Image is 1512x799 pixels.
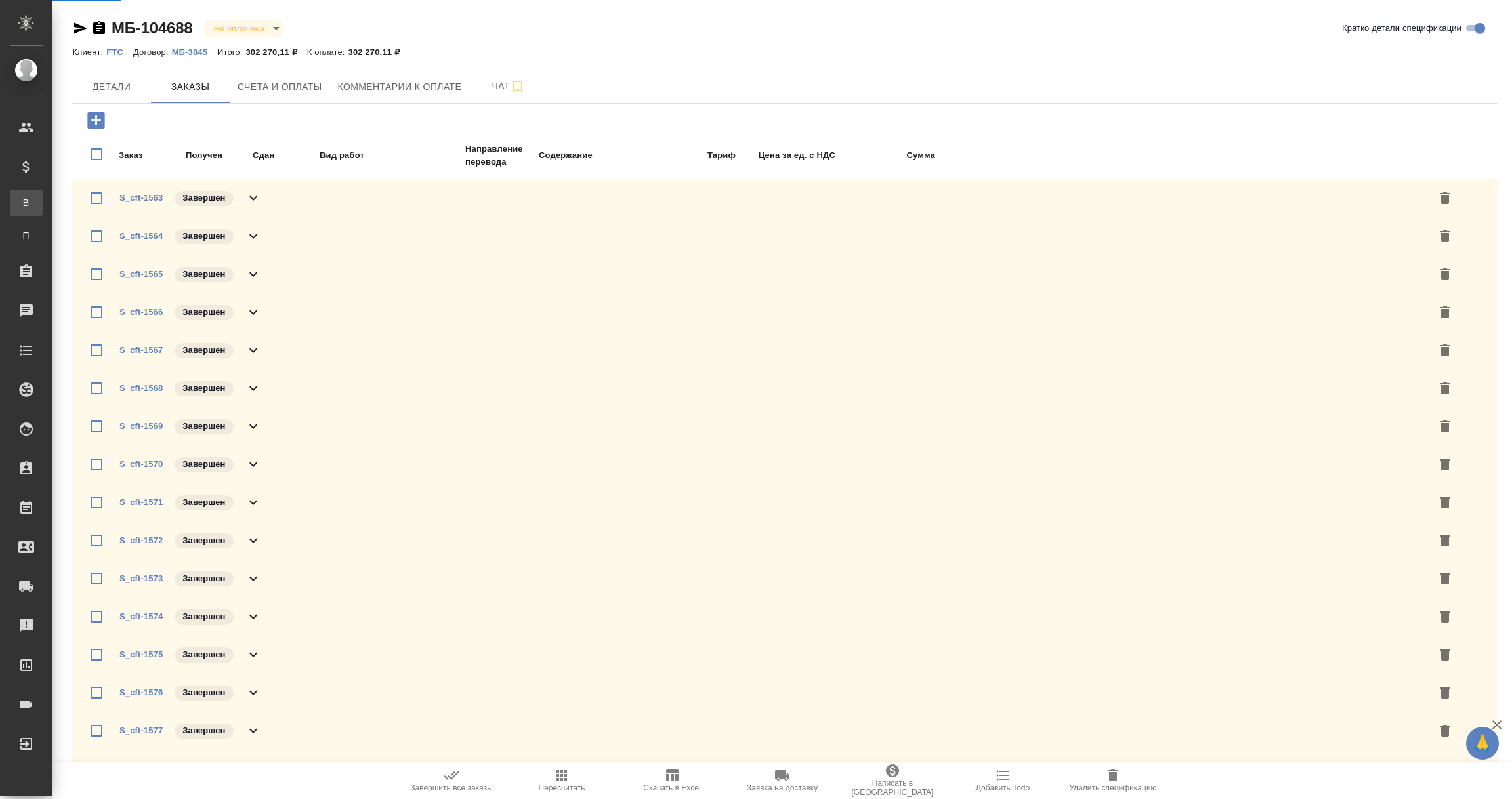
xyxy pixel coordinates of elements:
div: S_cft-1577Завершен [72,712,1498,750]
div: S_cft-1568Завершен [72,369,1498,407]
a: S_cft-1574 [119,611,163,621]
a: S_cft-1565 [119,269,163,279]
span: Добавить Todo [976,783,1030,792]
span: Заявка на доставку [747,783,818,792]
td: Заказ [118,142,184,169]
td: Цена за ед. с НДС [738,142,836,169]
div: S_cft-1573Завершен [72,560,1498,598]
p: Завершен [182,572,225,585]
span: Удалить спецификацию [1069,783,1156,792]
td: Тариф [644,142,736,169]
button: Скачать в Excel [617,762,727,799]
p: Завершен [182,344,225,357]
td: Содержание [538,142,643,169]
span: Детали [80,79,143,95]
a: S_cft-1570 [119,459,163,469]
a: S_cft-1564 [119,231,163,241]
span: Комментарии к оплате [338,79,462,95]
a: МБ-3845 [172,46,217,57]
p: Завершен [182,686,225,699]
p: Завершен [182,496,225,509]
p: Завершен [182,648,225,661]
p: Завершен [182,458,225,471]
span: Кратко детали спецификации [1342,22,1461,35]
div: S_cft-1569Завершен [72,407,1498,445]
div: S_cft-1575Завершен [72,636,1498,674]
span: Заказы [159,79,222,95]
div: S_cft-1566Завершен [72,293,1498,331]
button: Добавить заказ [78,107,114,134]
span: Завершить все заказы [410,783,493,792]
td: Сдан [252,142,318,169]
button: Добавить Todo [948,762,1058,799]
span: Чат [477,78,540,94]
a: S_cft-1575 [119,649,163,659]
a: S_cft-1571 [119,497,163,507]
svg: Подписаться [510,79,526,94]
span: Написать в [GEOGRAPHIC_DATA] [845,779,940,797]
a: S_cft-1573 [119,573,163,583]
button: Не оплачена [210,23,268,34]
div: S_cft-1565Завершен [72,255,1498,293]
button: Пересчитать [507,762,617,799]
button: Скопировать ссылку для ЯМессенджера [72,20,88,36]
button: 🙏 [1466,727,1499,760]
span: П [16,229,36,242]
button: Написать в [GEOGRAPHIC_DATA] [837,762,948,799]
p: 302 270,11 ₽ [245,47,306,57]
p: Завершен [182,420,225,433]
a: S_cft-1569 [119,421,163,431]
a: П [10,222,43,249]
button: Скопировать ссылку [91,20,107,36]
button: Завершить все заказы [396,762,507,799]
span: Пересчитать [539,783,585,792]
div: S_cft-1571Завершен [72,483,1498,522]
div: S_cft-1564Завершен [72,217,1498,255]
td: Получен [185,142,251,169]
a: МБ-104688 [112,19,193,37]
p: Завершен [182,534,225,547]
span: 🙏 [1471,729,1494,757]
a: В [10,190,43,216]
p: FTC [106,47,133,57]
p: Итого: [217,47,245,57]
button: Заявка на доставку [727,762,837,799]
span: Счета и оплаты [238,79,322,95]
a: S_cft-1576 [119,687,163,697]
p: Завершен [182,306,225,319]
p: Договор: [133,47,172,57]
td: Сумма [837,142,936,169]
div: S_cft-1572Завершен [72,522,1498,560]
p: Завершен [182,610,225,623]
p: Завершен [182,192,225,205]
span: В [16,196,36,209]
p: МБ-3845 [172,47,217,57]
span: Скачать в Excel [643,783,700,792]
div: S_cft-1576Завершен [72,674,1498,712]
button: Удалить спецификацию [1058,762,1168,799]
a: FTC [106,46,133,57]
p: Завершен [182,230,225,243]
td: Направление перевода [465,142,537,169]
p: Завершен [182,724,225,737]
a: S_cft-1577 [119,726,163,735]
div: S_cft-1563Завершен [72,179,1498,217]
div: S_cft-1567Завершен [72,331,1498,369]
div: S_cft-1570Завершен [72,445,1498,483]
a: S_cft-1572 [119,535,163,545]
div: S_cft-1578Завершен [72,750,1498,788]
p: Завершен [182,382,225,395]
p: Завершен [182,268,225,281]
p: Клиент: [72,47,106,57]
p: 302 270,11 ₽ [348,47,409,57]
div: Не оплачена [203,20,284,37]
td: Вид работ [319,142,463,169]
p: К оплате: [307,47,348,57]
a: S_cft-1568 [119,383,163,393]
a: S_cft-1566 [119,307,163,317]
a: S_cft-1567 [119,345,163,355]
a: S_cft-1563 [119,193,163,203]
div: S_cft-1574Завершен [72,598,1498,636]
